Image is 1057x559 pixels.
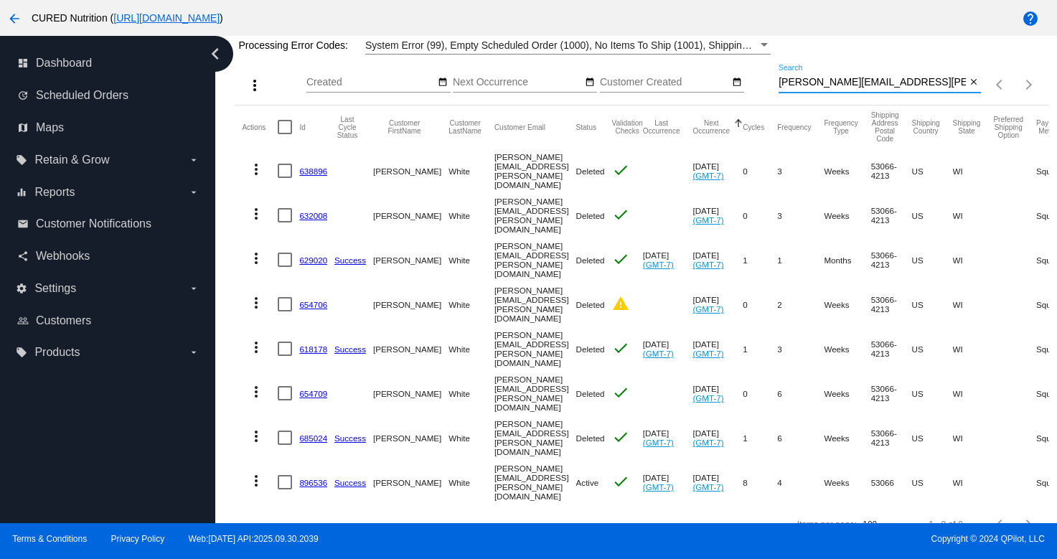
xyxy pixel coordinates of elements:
a: (GMT-7) [692,260,723,269]
span: Deleted [576,166,605,176]
input: Created [306,77,436,88]
mat-icon: warning [612,295,629,312]
a: (GMT-7) [692,171,723,180]
button: Change sorting for Id [299,123,305,131]
mat-cell: WI [953,238,994,282]
a: dashboard Dashboard [17,52,199,75]
mat-cell: [DATE] [692,460,743,504]
button: Next page [1015,510,1043,539]
mat-cell: White [448,149,494,193]
mat-cell: WI [953,193,994,238]
mat-cell: 1 [743,327,777,371]
a: Privacy Policy [111,534,165,544]
mat-icon: more_vert [248,472,265,489]
mat-icon: more_vert [248,161,265,178]
mat-select: Filter by Processing Error Codes [365,37,771,55]
i: people_outline [17,315,29,327]
mat-icon: arrow_back [6,10,23,27]
i: update [17,90,29,101]
mat-cell: [DATE] [692,282,743,327]
span: Dashboard [36,57,92,70]
span: Deleted [576,344,605,354]
mat-icon: date_range [585,77,595,88]
mat-cell: 53066-4213 [871,149,912,193]
i: arrow_drop_down [188,347,199,358]
mat-cell: Weeks [824,415,870,460]
button: Change sorting for PreferredShippingOption [993,116,1023,139]
mat-cell: White [448,238,494,282]
span: Retain & Grow [34,154,109,166]
span: Deleted [576,300,605,309]
mat-cell: 1 [777,238,824,282]
mat-icon: close [969,77,979,88]
mat-cell: [PERSON_NAME][EMAIL_ADDRESS][PERSON_NAME][DOMAIN_NAME] [494,149,576,193]
mat-cell: 3 [777,193,824,238]
mat-icon: date_range [732,77,742,88]
mat-cell: [PERSON_NAME] [373,149,448,193]
mat-cell: Months [824,238,870,282]
i: settings [16,283,27,294]
a: (GMT-7) [692,393,723,403]
i: arrow_drop_down [188,283,199,294]
button: Change sorting for CustomerEmail [494,123,545,131]
mat-icon: more_vert [248,383,265,400]
mat-cell: 3 [777,327,824,371]
mat-cell: [DATE] [692,238,743,282]
mat-cell: 53066-4213 [871,282,912,327]
mat-icon: more_vert [248,294,265,311]
i: chevron_left [204,42,227,65]
a: 618178 [299,344,327,354]
mat-cell: White [448,460,494,504]
mat-cell: 2 [777,282,824,327]
a: share Webhooks [17,245,199,268]
mat-cell: WI [953,371,994,415]
span: Active [576,478,599,487]
mat-cell: US [912,415,953,460]
span: CURED Nutrition ( ) [32,12,223,24]
button: Change sorting for FrequencyType [824,119,858,135]
mat-cell: [DATE] [643,415,693,460]
mat-cell: [PERSON_NAME][EMAIL_ADDRESS][PERSON_NAME][DOMAIN_NAME] [494,460,576,504]
mat-cell: 53066-4213 [871,327,912,371]
button: Change sorting for ShippingCountry [912,119,940,135]
button: Change sorting for ShippingPostcode [871,111,899,143]
mat-cell: White [448,282,494,327]
input: Customer Created [600,77,729,88]
a: Success [334,433,366,443]
a: (GMT-7) [692,349,723,358]
a: people_outline Customers [17,309,199,332]
button: Change sorting for Cycles [743,123,764,131]
mat-cell: WI [953,149,994,193]
button: Change sorting for CustomerLastName [448,119,481,135]
a: (GMT-7) [643,349,674,358]
button: Previous page [986,510,1015,539]
span: Deleted [576,389,605,398]
mat-header-cell: Actions [242,105,278,149]
i: local_offer [16,154,27,166]
mat-icon: more_vert [248,205,265,222]
mat-cell: White [448,327,494,371]
i: share [17,250,29,262]
span: Deleted [576,211,605,220]
button: Change sorting for CustomerFirstName [373,119,436,135]
mat-cell: Weeks [824,371,870,415]
span: Settings [34,282,76,295]
span: Products [34,346,80,359]
mat-cell: [PERSON_NAME] [373,460,448,504]
mat-cell: 0 [743,282,777,327]
i: dashboard [17,57,29,69]
mat-icon: more_vert [246,77,263,94]
mat-cell: [DATE] [643,238,693,282]
a: 685024 [299,433,327,443]
a: Terms & Conditions [12,534,87,544]
button: Change sorting for NextOccurrenceUtc [692,119,730,135]
mat-cell: [PERSON_NAME][EMAIL_ADDRESS][PERSON_NAME][DOMAIN_NAME] [494,415,576,460]
mat-cell: WI [953,282,994,327]
mat-icon: check [612,161,629,179]
mat-cell: 1 [743,238,777,282]
mat-cell: WI [953,415,994,460]
a: (GMT-7) [643,482,674,492]
mat-select: Items per page: [863,520,903,530]
mat-cell: [PERSON_NAME] [373,193,448,238]
mat-cell: 53066-4213 [871,238,912,282]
